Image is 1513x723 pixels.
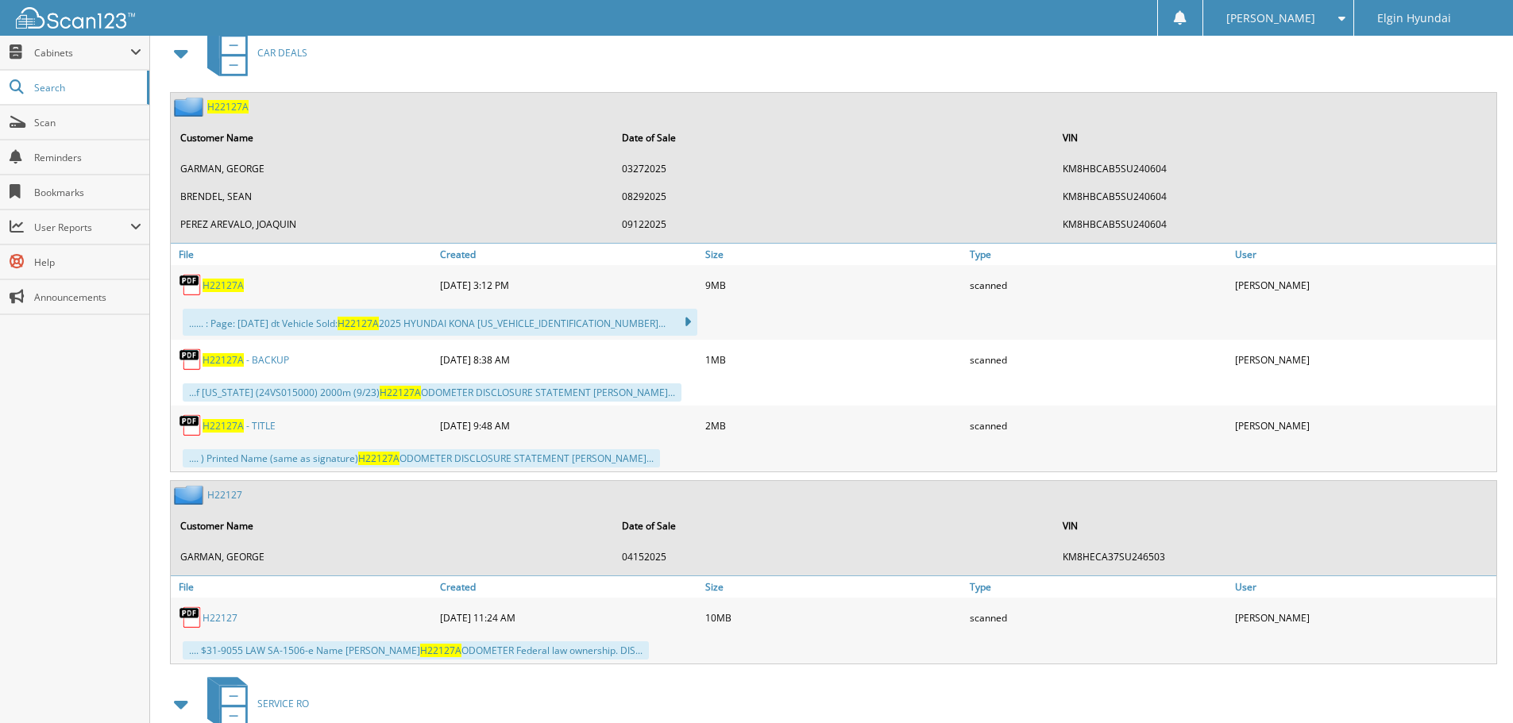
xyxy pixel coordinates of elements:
span: C A R D E A L S [257,46,307,60]
div: [DATE] 9:48 AM [436,410,701,441]
a: User [1231,244,1496,265]
div: 10MB [701,602,967,633]
img: folder2.png [174,485,207,505]
a: Size [701,244,967,265]
span: H22127A [380,386,421,399]
span: H 2 2 1 2 7 A [207,100,249,113]
a: Created [436,576,701,598]
span: H 2 2 1 2 7 A [203,419,244,433]
div: scanned [966,269,1231,301]
img: scan123-logo-white.svg [16,7,135,29]
div: [DATE] 8:38 AM [436,344,701,375]
div: .... $31-9055 LAW SA-1506-e Name [PERSON_NAME] ODOMETER Federal law ownership. DIS... [183,641,649,660]
a: File [171,244,436,265]
span: Scan [34,116,141,129]
td: B R E N D E L , S E A N [172,183,612,210]
img: PDF.png [179,273,203,297]
span: H22127A [338,317,379,330]
span: Reminders [34,151,141,164]
span: H 2 2 1 2 7 A [203,279,244,292]
span: Elgin Hyundai [1377,13,1451,23]
span: H22127A [358,452,399,465]
a: CAR DEALS [198,21,307,84]
div: [PERSON_NAME] [1231,344,1496,375]
div: .... ) Printed Name (same as signature) ODOMETER DISCLOSURE STATEMENT [PERSON_NAME]... [183,449,660,467]
td: K M 8 H E C A 3 7 S U 2 4 6 5 0 3 [1055,544,1495,570]
a: Type [966,244,1231,265]
a: Type [966,576,1231,598]
td: 0 8 2 9 2 0 2 5 [614,183,1054,210]
span: Bookmarks [34,186,141,199]
span: H22127A [420,644,461,657]
th: Customer Name [172,121,612,154]
span: [PERSON_NAME] [1226,13,1315,23]
div: ...f [US_STATE] (24VS015000) 2000m (9/23) ODOMETER DISCLOSURE STATEMENT [PERSON_NAME]... [183,383,681,402]
th: VIN [1055,121,1495,154]
th: VIN [1055,510,1495,542]
td: 0 4 1 5 2 0 2 5 [614,544,1054,570]
img: folder2.png [174,97,207,117]
a: H22127 [203,611,237,625]
div: [PERSON_NAME] [1231,269,1496,301]
div: scanned [966,344,1231,375]
div: scanned [966,410,1231,441]
div: [DATE] 3:12 PM [436,269,701,301]
th: Date of Sale [614,510,1054,542]
div: 2MB [701,410,967,441]
a: H22127A [203,279,244,292]
div: 1MB [701,344,967,375]
a: Size [701,576,967,598]
a: H22127 [207,488,242,502]
a: H22127A - BACKUP [203,353,289,367]
span: Help [34,256,141,269]
img: PDF.png [179,413,203,437]
td: G A R M A N , G E O R G E [172,544,612,570]
td: K M 8 H B C A B 5 S U 2 4 0 6 0 4 [1055,211,1495,237]
div: [PERSON_NAME] [1231,602,1496,633]
a: H22127A [207,100,249,113]
th: Date of Sale [614,121,1054,154]
div: ...... : Page: [DATE] dt Vehicle Sold: 2025 HYUNDAI KONA [US_VEHICLE_IDENTIFICATION_NUMBER]... [183,309,697,336]
td: 0 9 1 2 2 0 2 5 [614,211,1054,237]
span: Cabinets [34,46,130,60]
div: 9MB [701,269,967,301]
td: K M 8 H B C A B 5 S U 2 4 0 6 0 4 [1055,183,1495,210]
span: Announcements [34,290,141,304]
img: PDF.png [179,348,203,371]
div: [DATE] 11:24 AM [436,602,701,633]
img: PDF.png [179,606,203,629]
th: Customer Name [172,510,612,542]
span: H 2 2 1 2 7 A [203,353,244,367]
span: S E R V I C E R O [257,697,309,710]
a: User [1231,576,1496,598]
a: H22127A - TITLE [203,419,276,433]
iframe: Chat Widget [1434,647,1513,723]
td: K M 8 H B C A B 5 S U 2 4 0 6 0 4 [1055,156,1495,182]
a: Created [436,244,701,265]
td: P E R E Z A R E V A L O , J O A Q U I N [172,211,612,237]
span: Search [34,81,139,94]
a: File [171,576,436,598]
div: scanned [966,602,1231,633]
div: [PERSON_NAME] [1231,410,1496,441]
span: User Reports [34,221,130,234]
td: G A R M A N , G E O R G E [172,156,612,182]
td: 0 3 2 7 2 0 2 5 [614,156,1054,182]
